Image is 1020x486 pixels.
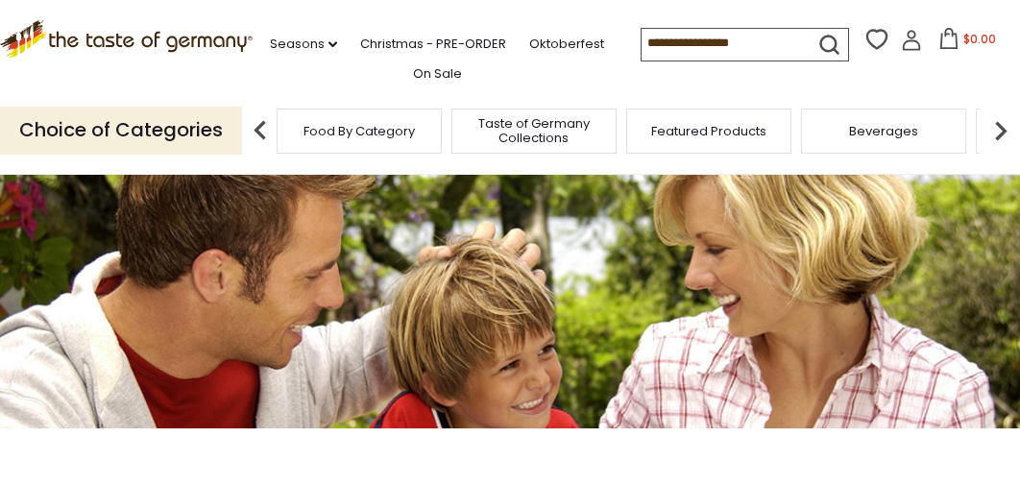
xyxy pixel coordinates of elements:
[651,124,766,138] a: Featured Products
[304,124,415,138] a: Food By Category
[413,63,462,85] a: On Sale
[270,34,337,55] a: Seasons
[982,111,1020,150] img: next arrow
[529,34,604,55] a: Oktoberfest
[241,111,279,150] img: previous arrow
[963,31,996,47] span: $0.00
[926,28,1008,57] button: $0.00
[360,34,506,55] a: Christmas - PRE-ORDER
[849,124,918,138] a: Beverages
[457,116,611,145] a: Taste of Germany Collections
